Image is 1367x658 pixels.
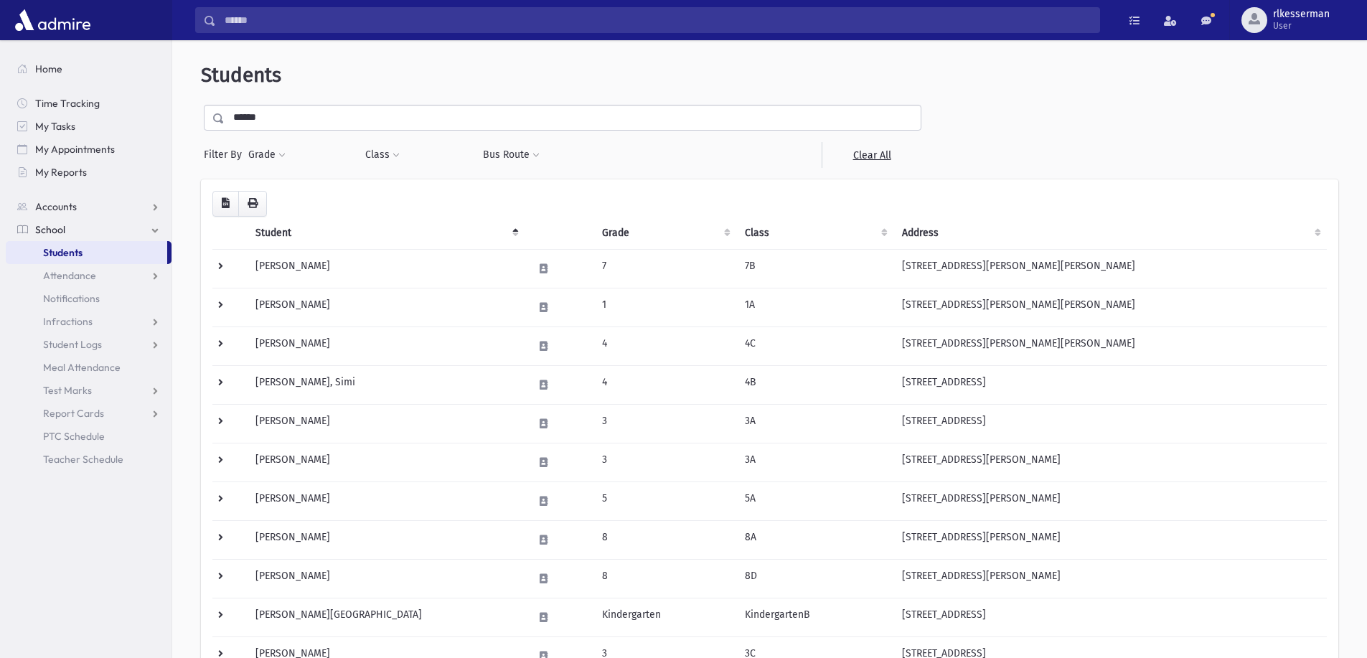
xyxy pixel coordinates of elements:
[736,365,893,404] td: 4B
[6,425,172,448] a: PTC Schedule
[212,191,239,217] button: CSV
[6,356,172,379] a: Meal Attendance
[35,166,87,179] span: My Reports
[893,217,1327,250] th: Address: activate to sort column ascending
[593,598,736,636] td: Kindergarten
[6,333,172,356] a: Student Logs
[736,443,893,481] td: 3A
[35,223,65,236] span: School
[238,191,267,217] button: Print
[43,315,93,328] span: Infractions
[43,361,121,374] span: Meal Attendance
[736,598,893,636] td: KindergartenB
[6,241,167,264] a: Students
[247,404,525,443] td: [PERSON_NAME]
[43,453,123,466] span: Teacher Schedule
[248,142,286,168] button: Grade
[43,407,104,420] span: Report Cards
[11,6,94,34] img: AdmirePro
[43,430,105,443] span: PTC Schedule
[736,249,893,288] td: 7B
[365,142,400,168] button: Class
[893,326,1327,365] td: [STREET_ADDRESS][PERSON_NAME][PERSON_NAME]
[6,402,172,425] a: Report Cards
[247,598,525,636] td: [PERSON_NAME][GEOGRAPHIC_DATA]
[893,443,1327,481] td: [STREET_ADDRESS][PERSON_NAME]
[736,326,893,365] td: 4C
[822,142,921,168] a: Clear All
[736,520,893,559] td: 8A
[35,143,115,156] span: My Appointments
[893,365,1327,404] td: [STREET_ADDRESS]
[247,520,525,559] td: [PERSON_NAME]
[736,217,893,250] th: Class: activate to sort column ascending
[6,115,172,138] a: My Tasks
[35,62,62,75] span: Home
[893,559,1327,598] td: [STREET_ADDRESS][PERSON_NAME]
[35,97,100,110] span: Time Tracking
[6,195,172,218] a: Accounts
[43,246,83,259] span: Students
[6,287,172,310] a: Notifications
[247,481,525,520] td: [PERSON_NAME]
[6,161,172,184] a: My Reports
[593,559,736,598] td: 8
[893,520,1327,559] td: [STREET_ADDRESS][PERSON_NAME]
[35,120,75,133] span: My Tasks
[247,217,525,250] th: Student: activate to sort column descending
[247,326,525,365] td: [PERSON_NAME]
[43,269,96,282] span: Attendance
[593,326,736,365] td: 4
[736,288,893,326] td: 1A
[593,481,736,520] td: 5
[893,288,1327,326] td: [STREET_ADDRESS][PERSON_NAME][PERSON_NAME]
[43,384,92,397] span: Test Marks
[247,559,525,598] td: [PERSON_NAME]
[6,57,172,80] a: Home
[736,481,893,520] td: 5A
[1273,20,1330,32] span: User
[593,217,736,250] th: Grade: activate to sort column ascending
[1273,9,1330,20] span: rlkesserman
[893,481,1327,520] td: [STREET_ADDRESS][PERSON_NAME]
[247,443,525,481] td: [PERSON_NAME]
[593,404,736,443] td: 3
[201,63,281,87] span: Students
[593,288,736,326] td: 1
[893,249,1327,288] td: [STREET_ADDRESS][PERSON_NAME][PERSON_NAME]
[6,138,172,161] a: My Appointments
[6,448,172,471] a: Teacher Schedule
[204,147,248,162] span: Filter By
[6,310,172,333] a: Infractions
[482,142,540,168] button: Bus Route
[6,264,172,287] a: Attendance
[247,365,525,404] td: [PERSON_NAME], Simi
[593,443,736,481] td: 3
[6,379,172,402] a: Test Marks
[893,404,1327,443] td: [STREET_ADDRESS]
[247,249,525,288] td: [PERSON_NAME]
[216,7,1099,33] input: Search
[43,292,100,305] span: Notifications
[736,559,893,598] td: 8D
[43,338,102,351] span: Student Logs
[593,365,736,404] td: 4
[247,288,525,326] td: [PERSON_NAME]
[736,404,893,443] td: 3A
[593,249,736,288] td: 7
[35,200,77,213] span: Accounts
[6,92,172,115] a: Time Tracking
[6,218,172,241] a: School
[893,598,1327,636] td: [STREET_ADDRESS]
[593,520,736,559] td: 8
